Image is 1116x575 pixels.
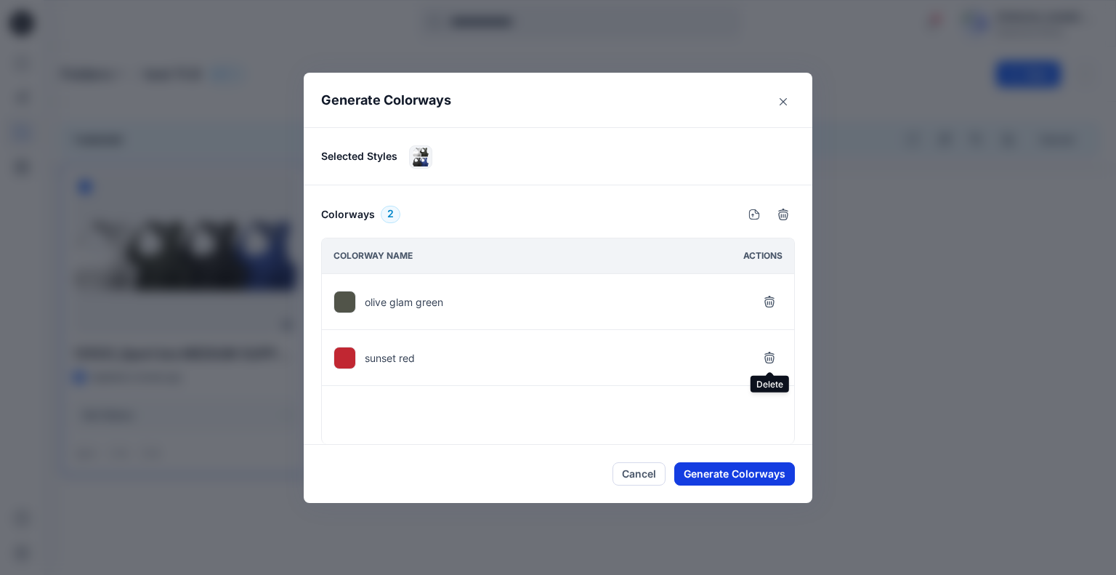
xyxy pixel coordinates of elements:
button: Close [772,90,795,113]
span: 2 [387,206,394,223]
h6: Colorways [321,206,375,223]
p: Colorway name [333,249,413,264]
button: Generate Colorways [674,462,795,486]
p: olive glam green [365,294,443,310]
p: sunset red [365,350,415,366]
p: Selected Styles [321,148,397,164]
button: Cancel [612,462,666,486]
img: 131531_Sport bra MEDIUM SUPPORT_SMS_3D (27) [410,146,432,168]
header: Generate Colorways [304,73,812,127]
p: Actions [743,249,783,264]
